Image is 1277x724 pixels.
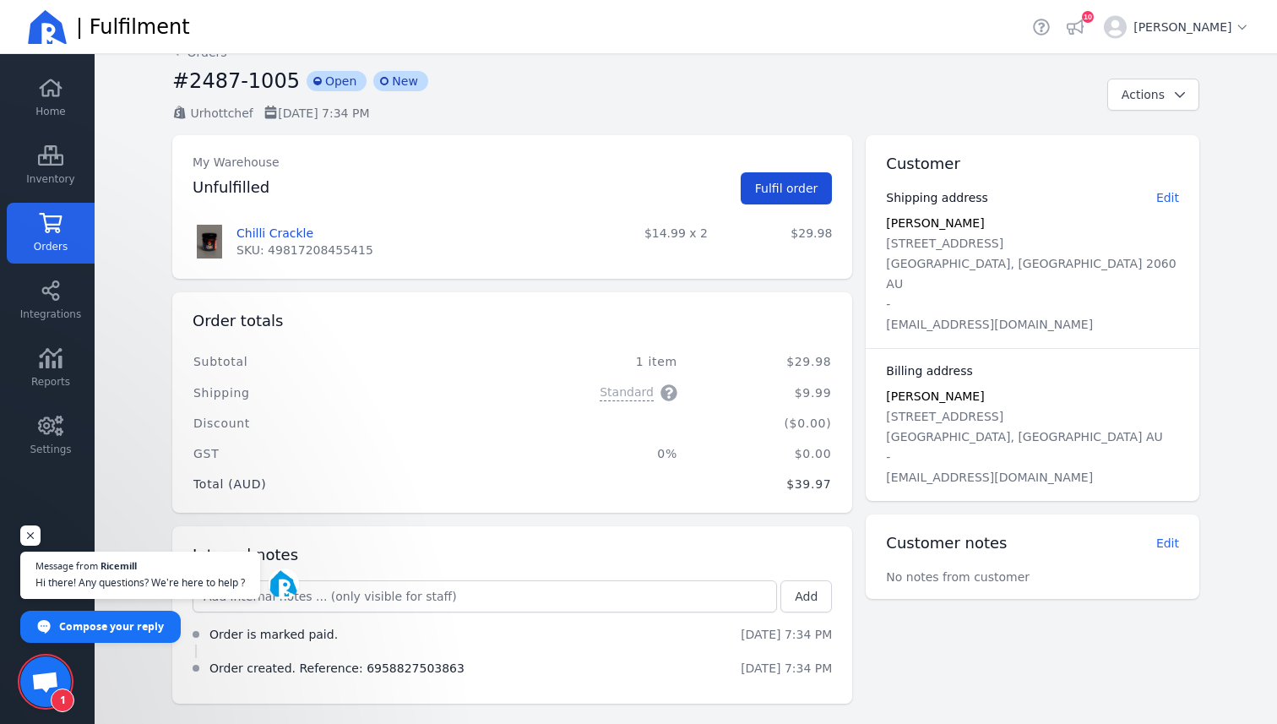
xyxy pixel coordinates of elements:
button: Edit [1156,535,1179,552]
span: Compose your reply [59,612,164,641]
h2: Internal notes [193,543,298,567]
span: [EMAIL_ADDRESS][DOMAIN_NAME] [886,471,1093,484]
button: Add [780,580,832,612]
p: [DATE] 7:34 PM [264,105,370,122]
td: Subtotal [193,346,426,377]
span: [PERSON_NAME] [886,216,984,230]
button: Standard [600,384,677,401]
button: 10 [1063,15,1087,39]
td: $29.98 [691,346,832,377]
td: GST [193,438,426,469]
a: Helpdesk [1030,15,1053,39]
td: Discount [193,408,426,438]
td: Shipping [193,377,426,408]
span: My Warehouse [193,155,280,169]
span: 1 [51,689,74,712]
a: Chilli Crackle [236,225,313,242]
h2: Customer notes [886,531,1007,555]
time: [DATE] 7:34 PM [741,661,832,675]
span: Home [35,105,65,118]
h3: Billing address [886,362,972,379]
h2: Order totals [193,309,283,333]
span: [STREET_ADDRESS] [886,237,1003,250]
span: Urhottchef [191,106,253,120]
span: - [886,450,890,464]
span: [PERSON_NAME] [886,389,984,403]
span: Standard [600,384,654,401]
span: Ricemill [101,561,137,570]
span: [STREET_ADDRESS] [886,410,1003,423]
span: Add [795,590,818,603]
input: Add internal notes ... (only visible for staff) [193,581,776,612]
h3: Shipping address [886,189,988,206]
span: Integrations [20,308,81,321]
span: [GEOGRAPHIC_DATA], [GEOGRAPHIC_DATA] 2060 AU [886,257,1176,291]
span: Fulfil order [755,182,818,195]
time: [DATE] 7:34 PM [741,628,832,641]
span: Edit [1156,536,1179,550]
td: $39.97 [691,469,832,499]
button: Actions [1107,79,1199,111]
span: | Fulfilment [76,14,190,41]
p: Order is marked paid. [209,626,338,643]
td: $29.98 [721,218,845,265]
h2: #2487-1005 [172,68,300,95]
span: Open [307,71,367,91]
span: Orders [34,240,68,253]
span: Settings [30,443,71,456]
button: [PERSON_NAME] [1097,8,1257,46]
p: Order created. Reference: 6958827503863 [209,660,465,677]
button: Fulfil order [741,172,833,204]
td: 0% [426,438,691,469]
span: No notes from customer [886,570,1030,584]
span: [PERSON_NAME] [1133,19,1250,35]
span: Reports [31,375,70,389]
div: 10 [1082,11,1094,23]
td: $9.99 [691,377,832,408]
td: $0.00 [691,438,832,469]
h2: Customer [886,152,959,176]
td: 1 item [426,346,691,377]
span: New [373,71,428,91]
span: Edit [1156,191,1179,204]
span: Message from [35,561,98,570]
span: Actions [1122,88,1165,101]
span: Hi there! Any questions? We’re here to help ? [35,574,245,591]
img: Ricemill Logo [27,7,68,47]
h2: Unfulfilled [193,176,269,199]
span: [GEOGRAPHIC_DATA], [GEOGRAPHIC_DATA] AU [886,430,1163,444]
button: Edit [1156,189,1179,206]
td: ($0.00) [691,408,832,438]
a: Open chat [20,656,71,707]
td: $14.99 x 2 [557,218,721,265]
span: Inventory [26,172,74,186]
span: - [886,297,890,311]
span: SKU: 49817208455415 [236,242,373,259]
td: Total (AUD) [193,469,426,499]
img: Chilli Crackle [193,225,226,259]
span: [EMAIL_ADDRESS][DOMAIN_NAME] [886,318,1093,331]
